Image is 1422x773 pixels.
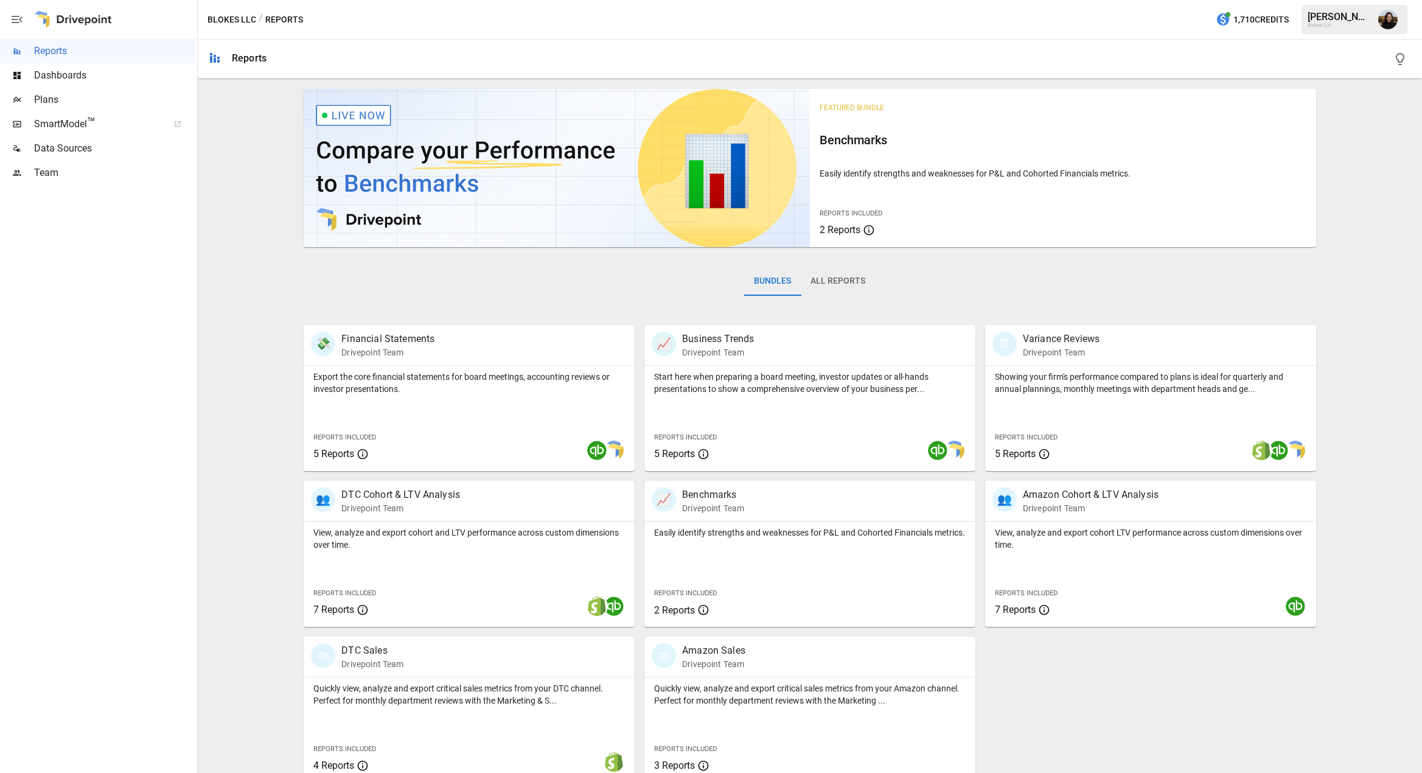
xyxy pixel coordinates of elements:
[1252,441,1271,460] img: shopify
[313,745,376,753] span: Reports Included
[992,332,1017,356] div: 🗓
[313,371,625,395] p: Export the core financial statements for board meetings, accounting reviews or investor presentat...
[1371,2,1405,37] button: Amy Thacker
[1286,596,1305,616] img: quickbooks
[654,371,966,395] p: Start here when preparing a board meeting, investor updates or all-hands presentations to show a ...
[820,224,860,236] span: 2 Reports
[34,44,195,58] span: Reports
[995,433,1058,441] span: Reports Included
[654,745,717,753] span: Reports Included
[652,643,676,668] div: 🛍
[654,682,966,707] p: Quickly view, analyze and export critical sales metrics from your Amazon channel. Perfect for mon...
[682,346,754,359] p: Drivepoint Team
[87,115,96,130] span: ™
[311,332,335,356] div: 💸
[995,604,1036,615] span: 7 Reports
[654,760,695,771] span: 3 Reports
[341,658,403,670] p: Drivepoint Team
[34,117,161,131] span: SmartModel
[34,68,195,83] span: Dashboards
[1023,502,1159,514] p: Drivepoint Team
[654,604,695,616] span: 2 Reports
[34,93,195,107] span: Plans
[313,448,354,460] span: 5 Reports
[34,166,195,180] span: Team
[744,267,801,296] button: Bundles
[311,488,335,512] div: 👥
[654,448,695,460] span: 5 Reports
[654,589,717,597] span: Reports Included
[1023,332,1100,346] p: Variance Reviews
[1211,9,1294,31] button: 1,710Credits
[604,441,624,460] img: smart model
[652,332,676,356] div: 📈
[259,12,263,27] div: /
[341,332,434,346] p: Financial Statements
[311,643,335,668] div: 🛍
[682,658,745,670] p: Drivepoint Team
[995,589,1058,597] span: Reports Included
[341,488,460,502] p: DTC Cohort & LTV Analysis
[34,141,195,156] span: Data Sources
[682,502,744,514] p: Drivepoint Team
[1308,11,1371,23] div: [PERSON_NAME]
[587,441,607,460] img: quickbooks
[313,433,376,441] span: Reports Included
[652,488,676,512] div: 📈
[587,596,607,616] img: shopify
[820,209,882,217] span: Reports Included
[604,596,624,616] img: quickbooks
[232,52,267,64] div: Reports
[1023,488,1159,502] p: Amazon Cohort & LTV Analysis
[304,89,810,247] img: video thumbnail
[207,12,256,27] button: Blokes LLC
[1378,10,1398,29] img: Amy Thacker
[820,130,1306,150] h6: Benchmarks
[313,589,376,597] span: Reports Included
[928,441,947,460] img: quickbooks
[313,760,354,771] span: 4 Reports
[682,643,745,658] p: Amazon Sales
[313,526,625,551] p: View, analyze and export cohort and LTV performance across custom dimensions over time.
[682,488,744,502] p: Benchmarks
[801,267,875,296] button: All Reports
[945,441,964,460] img: smart model
[1023,346,1100,359] p: Drivepoint Team
[1233,12,1289,27] span: 1,710 Credits
[604,752,624,772] img: shopify
[820,103,884,112] span: Featured Bundle
[820,167,1306,180] p: Easily identify strengths and weaknesses for P&L and Cohorted Financials metrics.
[313,604,354,615] span: 7 Reports
[654,526,966,539] p: Easily identify strengths and weaknesses for P&L and Cohorted Financials metrics.
[654,433,717,441] span: Reports Included
[341,643,403,658] p: DTC Sales
[995,371,1306,395] p: Showing your firm's performance compared to plans is ideal for quarterly and annual plannings, mo...
[341,346,434,359] p: Drivepoint Team
[341,502,460,514] p: Drivepoint Team
[313,682,625,707] p: Quickly view, analyze and export critical sales metrics from your DTC channel. Perfect for monthl...
[992,488,1017,512] div: 👥
[1308,23,1371,28] div: Blokes LLC
[995,448,1036,460] span: 5 Reports
[995,526,1306,551] p: View, analyze and export cohort LTV performance across custom dimensions over time.
[682,332,754,346] p: Business Trends
[1269,441,1288,460] img: quickbooks
[1286,441,1305,460] img: smart model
